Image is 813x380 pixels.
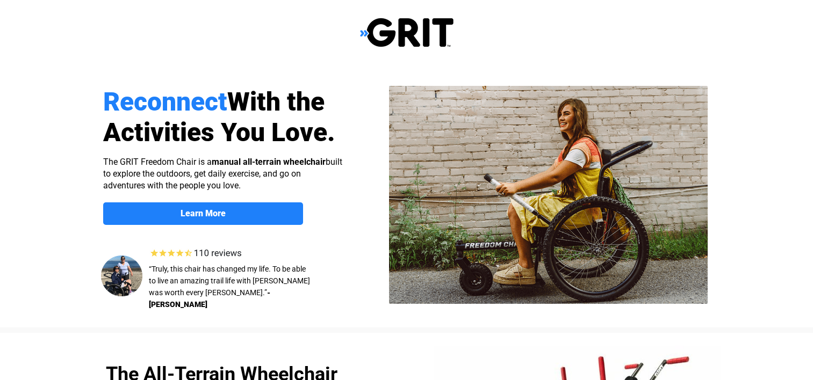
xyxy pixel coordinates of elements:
[103,157,342,191] span: The GRIT Freedom Chair is a built to explore the outdoors, get daily exercise, and go on adventur...
[149,265,310,297] span: “Truly, this chair has changed my life. To be able to live an amazing trail life with [PERSON_NAM...
[103,117,335,148] span: Activities You Love.
[212,157,326,167] strong: manual all-terrain wheelchair
[181,208,226,218] strong: Learn More
[227,86,325,117] span: With the
[103,86,227,117] span: Reconnect
[103,202,303,225] a: Learn More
